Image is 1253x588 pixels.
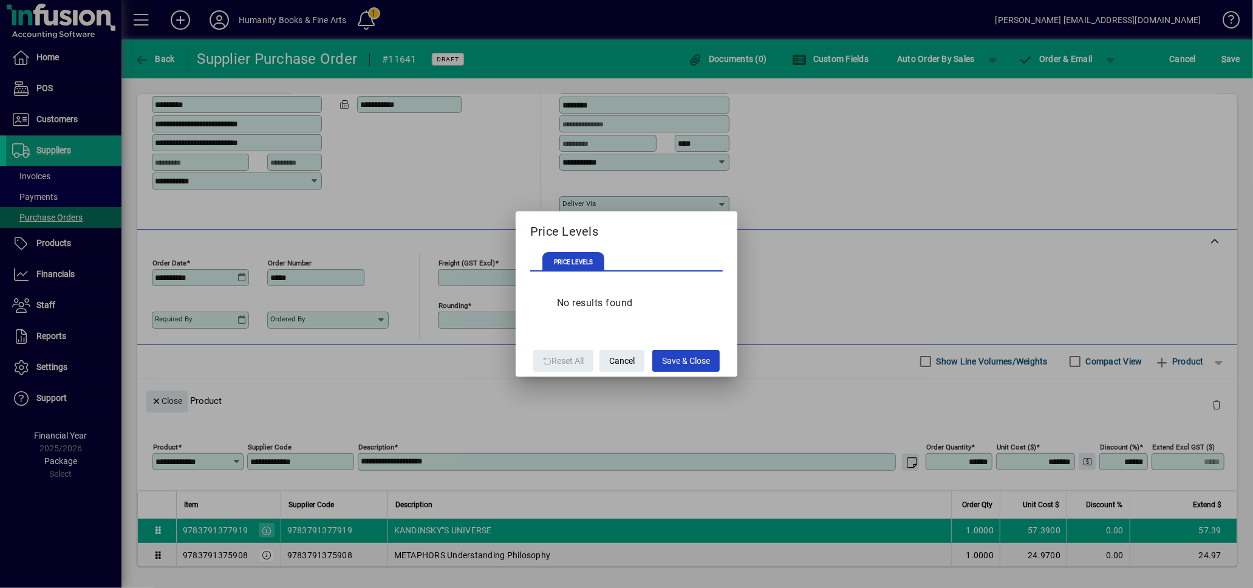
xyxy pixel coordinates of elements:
[516,211,737,247] h2: Price Levels
[599,350,644,372] button: Cancel
[662,351,710,371] span: Save & Close
[652,350,720,372] button: Save & Close
[542,252,604,272] span: PRICE LEVELS
[545,284,645,323] div: No results found
[609,351,635,371] span: Cancel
